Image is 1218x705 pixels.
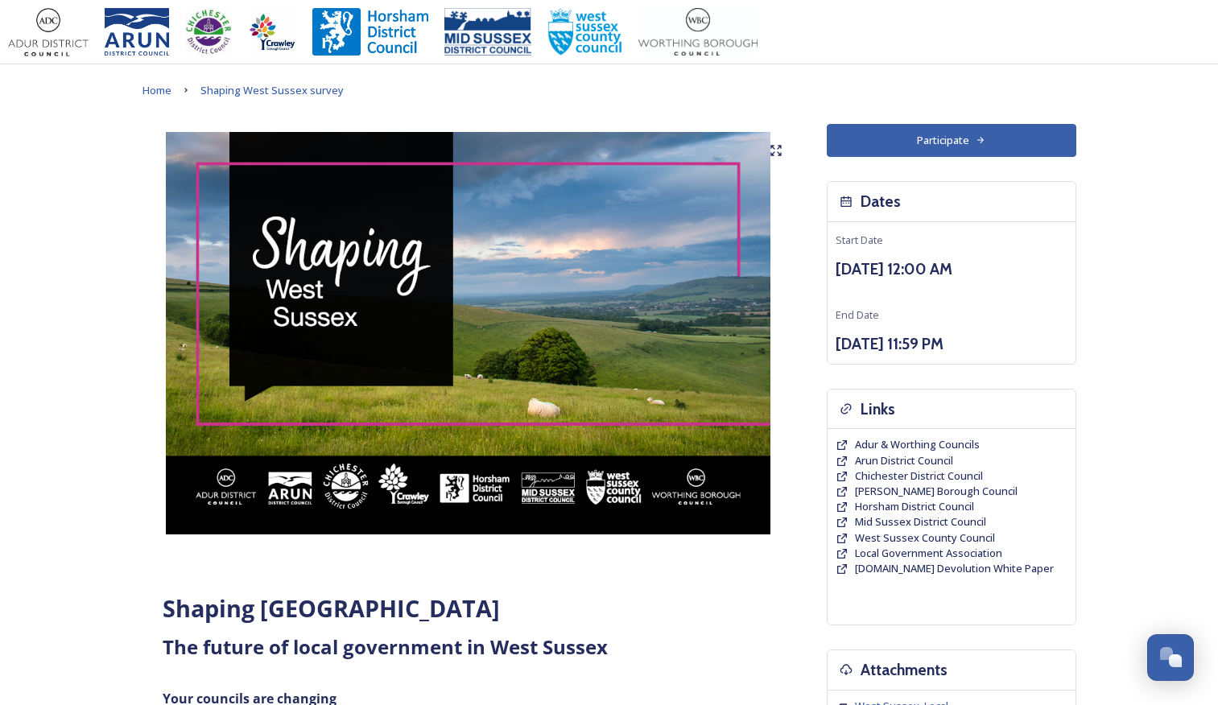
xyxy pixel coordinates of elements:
h3: [DATE] 11:59 PM [836,332,1067,356]
h3: Dates [861,190,901,213]
span: Mid Sussex District Council [855,514,986,529]
img: Crawley%20BC%20logo.jpg [248,8,296,56]
img: Worthing_Adur%20%281%29.jpg [638,8,758,56]
h3: Attachments [861,658,948,682]
img: WSCCPos-Spot-25mm.jpg [547,8,623,56]
strong: The future of local government in West Sussex [163,633,608,660]
img: Horsham%20DC%20Logo.jpg [312,8,428,56]
img: 150ppimsdc%20logo%20blue.png [444,8,531,56]
span: Shaping West Sussex survey [200,83,344,97]
span: West Sussex County Council [855,530,995,545]
a: Arun District Council [855,453,953,468]
a: Horsham District Council [855,499,974,514]
a: [DOMAIN_NAME] Devolution White Paper [855,561,1054,576]
a: Mid Sussex District Council [855,514,986,530]
a: Local Government Association [855,546,1002,561]
button: Open Chat [1147,634,1194,681]
img: Arun%20District%20Council%20logo%20blue%20CMYK.jpg [105,8,169,56]
span: Arun District Council [855,453,953,468]
span: Home [142,83,171,97]
h3: Links [861,398,895,421]
span: Start Date [836,233,883,247]
img: CDC%20Logo%20-%20you%20may%20have%20a%20better%20version.jpg [185,8,232,56]
h3: [DATE] 12:00 AM [836,258,1067,281]
a: Home [142,80,171,100]
span: Local Government Association [855,546,1002,560]
img: Adur%20logo%20%281%29.jpeg [8,8,89,56]
a: [PERSON_NAME] Borough Council [855,484,1018,499]
span: [PERSON_NAME] Borough Council [855,484,1018,498]
button: Participate [827,124,1076,157]
strong: Shaping [GEOGRAPHIC_DATA] [163,592,500,624]
a: Chichester District Council [855,468,983,484]
span: End Date [836,307,879,322]
a: Shaping West Sussex survey [200,80,344,100]
span: Chichester District Council [855,468,983,483]
a: Adur & Worthing Councils [855,437,980,452]
a: West Sussex County Council [855,530,995,546]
